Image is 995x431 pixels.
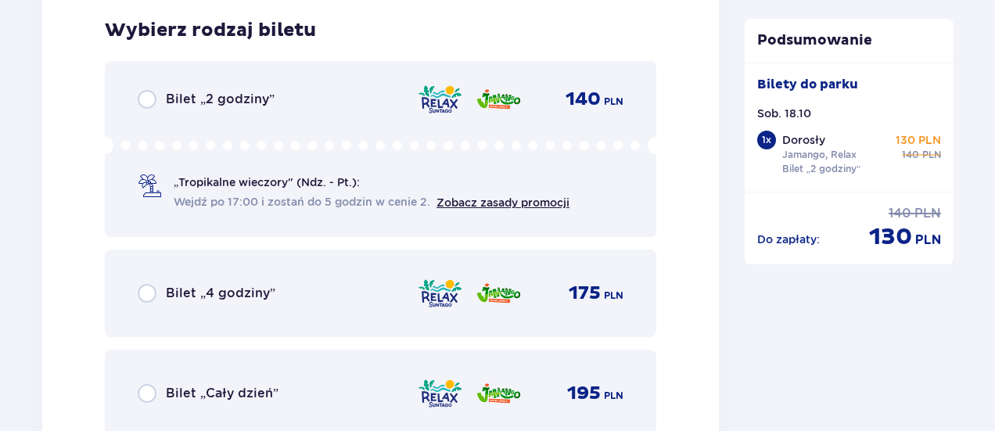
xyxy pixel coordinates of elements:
p: Podsumowanie [745,31,954,50]
span: PLN [915,232,941,249]
span: 140 [889,205,911,222]
span: PLN [604,389,623,403]
span: 140 [902,148,919,162]
a: Zobacz zasady promocji [436,196,569,209]
p: 130 PLN [896,132,941,148]
img: Jamango [476,277,522,310]
span: Bilet „4 godziny” [166,285,275,302]
p: Sob. 18.10 [757,106,811,121]
img: Jamango [476,377,522,410]
p: Jamango, Relax [782,148,857,162]
span: PLN [604,95,623,109]
img: Relax [417,277,463,310]
span: PLN [922,148,941,162]
span: „Tropikalne wieczory" (Ndz. - Pt.): [174,174,360,190]
div: 1 x [757,131,776,149]
span: 130 [869,222,912,252]
p: Bilety do parku [757,76,858,93]
span: PLN [604,289,623,303]
span: Wejdź po 17:00 i zostań do 5 godzin w cenie 2. [174,194,430,210]
span: 195 [567,382,601,405]
span: PLN [914,205,941,222]
p: Bilet „2 godziny” [782,162,861,176]
img: Jamango [476,83,522,116]
p: Do zapłaty : [757,232,820,247]
img: Relax [417,377,463,410]
span: Bilet „Cały dzień” [166,385,278,402]
h3: Wybierz rodzaj biletu [105,19,316,42]
span: 140 [566,88,601,111]
span: 175 [569,282,601,305]
span: Bilet „2 godziny” [166,91,275,108]
img: Relax [417,83,463,116]
p: Dorosły [782,132,825,148]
